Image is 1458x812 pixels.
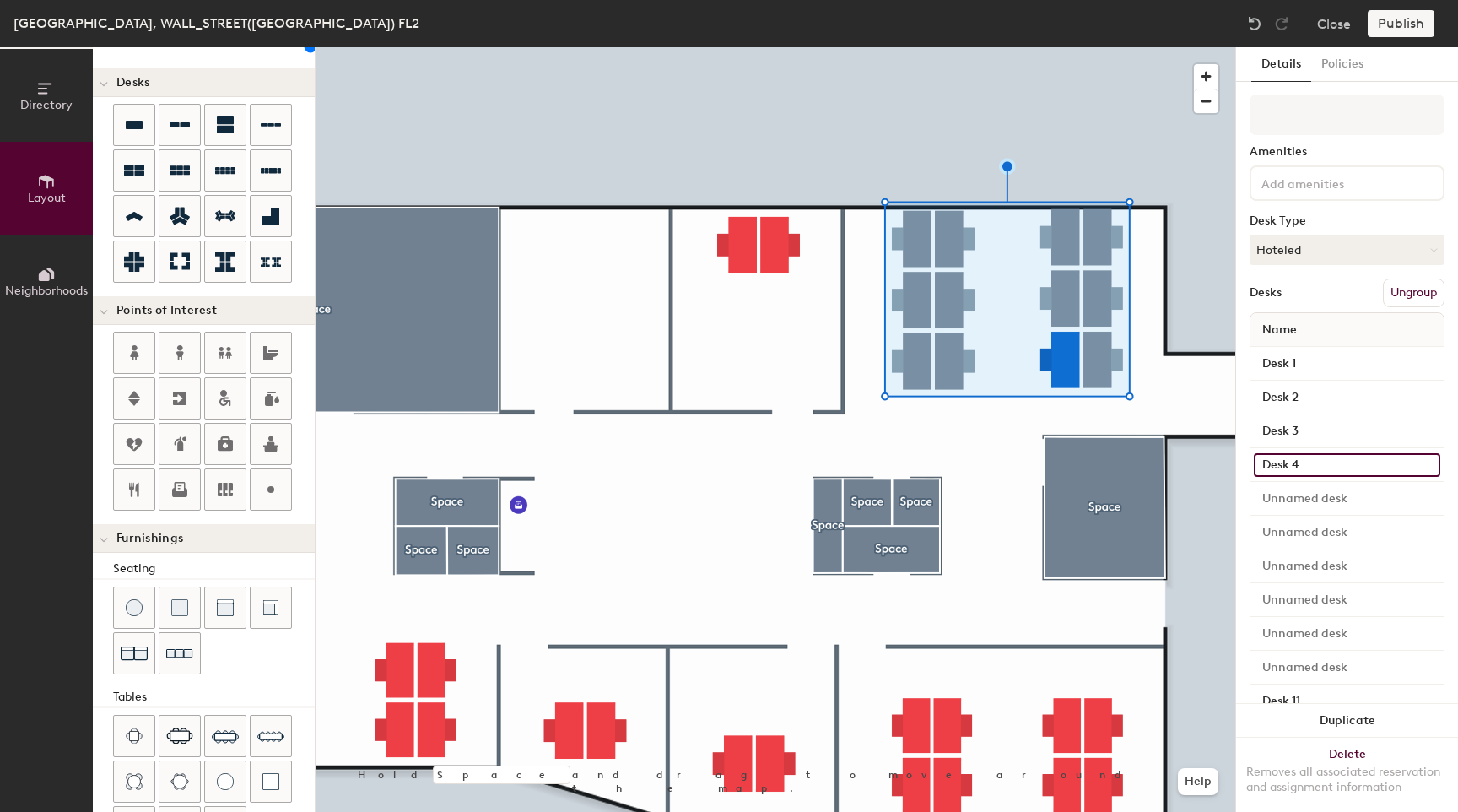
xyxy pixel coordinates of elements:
input: Unnamed desk [1254,690,1440,713]
button: Eight seat table [204,715,246,757]
input: Unnamed desk [1254,386,1440,409]
button: Close [1317,10,1351,37]
span: Furnishings [116,532,183,545]
button: Six seat table [159,715,201,757]
img: Ten seat table [257,723,284,750]
div: Desk Type [1250,214,1444,228]
input: Unnamed desk [1254,453,1440,477]
button: DeleteRemoves all associated reservation and assignment information [1236,738,1458,812]
button: Four seat round table [113,761,155,803]
button: Couch (x3) [159,632,201,674]
button: Couch (corner) [250,587,292,629]
button: Hoteled [1250,235,1444,265]
img: Couch (middle) [217,599,234,616]
button: Details [1251,47,1311,82]
button: Couch (x2) [113,632,155,674]
button: Stool [113,587,155,629]
button: Policies [1311,47,1374,82]
input: Unnamed desk [1254,352,1440,376]
span: Layout [28,191,66,205]
img: Four seat table [126,728,143,744]
button: Four seat table [113,715,155,757]
button: Duplicate [1236,704,1458,738]
img: Couch (x3) [166,641,193,667]
img: Table (1x1) [262,773,279,790]
span: Desks [116,76,149,89]
img: Eight seat table [212,723,239,750]
button: Couch (middle) [204,587,246,629]
img: Six seat round table [170,773,189,790]
span: Points of Interest [116,304,217,317]
span: Directory [20,98,73,112]
div: [GEOGRAPHIC_DATA], WALL_STREET([GEOGRAPHIC_DATA]) FL2 [13,13,419,34]
img: Couch (x2) [121,640,148,667]
div: Removes all associated reservation and assignment information [1246,765,1448,795]
input: Unnamed desk [1254,622,1440,646]
span: Neighborhoods [5,284,88,298]
button: Table (1x1) [250,761,292,803]
input: Unnamed desk [1254,555,1440,578]
input: Unnamed desk [1254,656,1440,679]
button: Cushion [159,587,201,629]
button: Table (round) [204,761,246,803]
img: Couch (corner) [262,599,279,616]
button: Six seat round table [159,761,201,803]
button: Help [1178,768,1218,795]
input: Add amenities [1258,172,1410,192]
img: Redo [1273,15,1290,32]
input: Unnamed desk [1254,588,1440,612]
button: Ungroup [1383,279,1444,307]
input: Unnamed desk [1254,521,1440,544]
input: Unnamed desk [1254,420,1440,443]
input: Unnamed desk [1254,487,1440,511]
div: Seating [113,560,315,578]
div: Amenities [1250,145,1444,159]
img: Table (round) [217,773,234,790]
div: Desks [1250,286,1282,300]
img: Stool [126,599,143,616]
img: Six seat table [166,728,193,744]
button: Ten seat table [250,715,292,757]
img: Cushion [171,599,188,616]
span: Name [1254,315,1305,345]
div: Tables [113,688,315,706]
img: Undo [1246,15,1263,32]
img: Four seat round table [126,773,143,790]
